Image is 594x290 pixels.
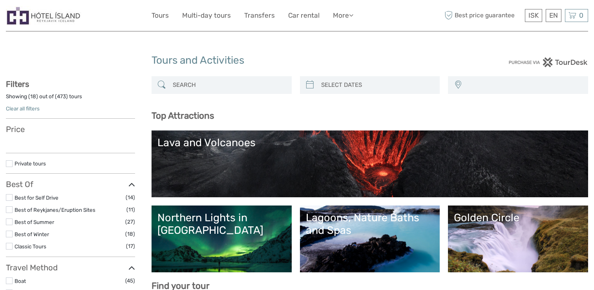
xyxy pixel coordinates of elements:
span: (45) [125,276,135,285]
h1: Tours and Activities [152,54,443,67]
h3: Best Of [6,180,135,189]
h3: Price [6,125,135,134]
a: Northern Lights in [GEOGRAPHIC_DATA] [157,211,286,266]
a: Golden Circle [454,211,582,266]
div: EN [546,9,561,22]
label: 18 [30,93,36,100]
a: Classic Tours [15,243,46,250]
a: Multi-day tours [182,10,231,21]
a: Lagoons, Nature Baths and Spas [306,211,434,266]
label: 473 [57,93,66,100]
a: Best of Reykjanes/Eruption Sites [15,207,95,213]
div: Lagoons, Nature Baths and Spas [306,211,434,237]
span: Best price guarantee [442,9,523,22]
a: Transfers [244,10,275,21]
span: ISK [528,11,539,19]
div: Golden Circle [454,211,582,224]
a: More [333,10,353,21]
a: Tours [152,10,169,21]
input: SEARCH [170,78,288,92]
h3: Travel Method [6,263,135,272]
span: (17) [126,242,135,251]
a: Best of Winter [15,231,49,237]
div: Showing ( ) out of ( ) tours [6,93,135,105]
span: (18) [125,229,135,239]
a: Clear all filters [6,105,40,112]
span: (11) [126,205,135,214]
a: Best for Self Drive [15,195,58,201]
strong: Filters [6,79,29,89]
div: Lava and Volcanoes [157,136,582,149]
span: (27) [125,217,135,226]
a: Best of Summer [15,219,54,225]
a: Lava and Volcanoes [157,136,582,191]
img: PurchaseViaTourDesk.png [508,57,588,67]
input: SELECT DATES [318,78,436,92]
div: Northern Lights in [GEOGRAPHIC_DATA] [157,211,286,237]
span: 0 [578,11,585,19]
a: Boat [15,278,26,284]
span: (14) [126,193,135,202]
a: Car rental [288,10,320,21]
b: Top Attractions [152,110,214,121]
a: Private tours [15,160,46,167]
img: Hótel Ísland [6,6,81,25]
